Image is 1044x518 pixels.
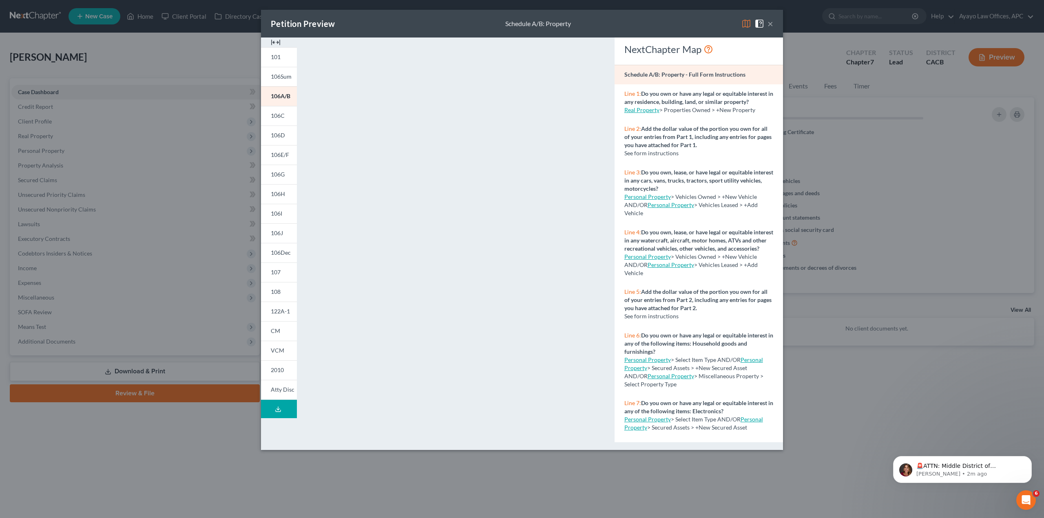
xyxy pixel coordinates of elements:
[271,269,281,276] span: 107
[261,47,297,67] a: 101
[768,19,773,29] button: ×
[624,201,758,216] span: > Vehicles Leased > +Add Vehicle
[624,106,659,113] a: Real Property
[624,193,671,200] a: Personal Property
[624,288,772,311] strong: Add the dollar value of the portion you own for all of your entries from Part 2, including any en...
[271,366,284,373] span: 2010
[624,253,757,268] span: > Vehicles Owned > +New Vehicle AND/OR
[624,90,641,97] span: Line 1:
[1033,490,1040,497] span: 6
[261,126,297,145] a: 106D
[624,356,763,371] a: Personal Property
[659,106,755,113] span: > Properties Owned > +New Property
[624,150,679,157] span: See form instructions
[271,37,281,47] img: expand-e0f6d898513216a626fdd78e52531dac95497ffd26381d4c15ee2fc46db09dca.svg
[271,73,292,80] span: 106Sum
[271,288,281,295] span: 108
[261,302,297,321] a: 122A-1
[505,19,571,29] div: Schedule A/B: Property
[624,253,671,260] a: Personal Property
[624,332,641,339] span: Line 6:
[271,327,280,334] span: CM
[261,360,297,380] a: 2010
[271,18,335,29] div: Petition Preview
[271,93,290,99] span: 106A/B
[271,132,285,139] span: 106D
[624,90,773,105] strong: Do you own or have any legal or equitable interest in any residence, building, land, or similar p...
[261,341,297,360] a: VCM
[261,86,297,106] a: 106A/B
[648,201,694,208] a: Personal Property
[261,321,297,341] a: CM
[261,184,297,204] a: 106H
[624,229,641,236] span: Line 4:
[881,439,1044,496] iframe: Intercom notifications message
[624,261,758,276] span: > Vehicles Leased > +Add Vehicle
[624,356,671,363] a: Personal Property
[648,373,694,379] a: Personal Property
[624,229,773,252] strong: Do you own, lease, or have legal or equitable interest in any watercraft, aircraft, motor homes, ...
[261,165,297,184] a: 106G
[261,204,297,223] a: 106I
[741,19,751,29] img: map-eea8200ae884c6f1103ae1953ef3d486a96c86aabb227e865a55264e3737af1f.svg
[624,356,763,379] span: > Secured Assets > +New Secured Asset AND/OR
[624,356,741,363] span: > Select Item Type AND/OR
[261,282,297,302] a: 108
[261,145,297,165] a: 106E/F
[624,416,671,423] a: Personal Property
[624,288,641,295] span: Line 5:
[624,43,773,56] div: NextChapter Map
[624,416,741,423] span: > Select Item Type AND/OR
[271,386,294,393] span: Atty Disc
[261,243,297,262] a: 106Dec
[261,262,297,282] a: 107
[624,125,772,148] strong: Add the dollar value of the portion you own for all of your entries from Part 1, including any en...
[312,44,599,441] iframe: <object ng-attr-data='[URL][DOMAIN_NAME]' type='application/pdf' width='100%' height='975px'></ob...
[624,169,641,176] span: Line 3:
[271,308,290,315] span: 122A-1
[271,53,281,60] span: 101
[261,106,297,126] a: 106C
[271,190,285,197] span: 106H
[624,373,763,388] span: > Miscellaneous Property > Select Property Type
[624,399,641,406] span: Line 7:
[624,193,757,208] span: > Vehicles Owned > +New Vehicle AND/OR
[261,67,297,86] a: 106Sum
[624,313,679,320] span: See form instructions
[271,347,284,354] span: VCM
[271,229,283,236] span: 106J
[648,261,694,268] a: Personal Property
[261,223,297,243] a: 106J
[1016,490,1036,510] iframe: Intercom live chat
[754,19,764,29] img: help-close-5ba153eb36485ed6c1ea00a893f15db1cb9b99d6cae46e1a8edb6c62d00a1a76.svg
[624,332,773,355] strong: Do you own or have any legal or equitable interest in any of the following items: Household goods...
[271,112,285,119] span: 106C
[271,249,291,256] span: 106Dec
[261,380,297,400] a: Atty Disc
[271,210,282,217] span: 106I
[624,125,641,132] span: Line 2:
[624,71,745,78] strong: Schedule A/B: Property - Full Form Instructions
[624,169,773,192] strong: Do you own, lease, or have legal or equitable interest in any cars, vans, trucks, tractors, sport...
[271,171,285,178] span: 106G
[624,399,773,414] strong: Do you own or have any legal or equitable interest in any of the following items: Electronics?
[271,151,289,158] span: 106E/F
